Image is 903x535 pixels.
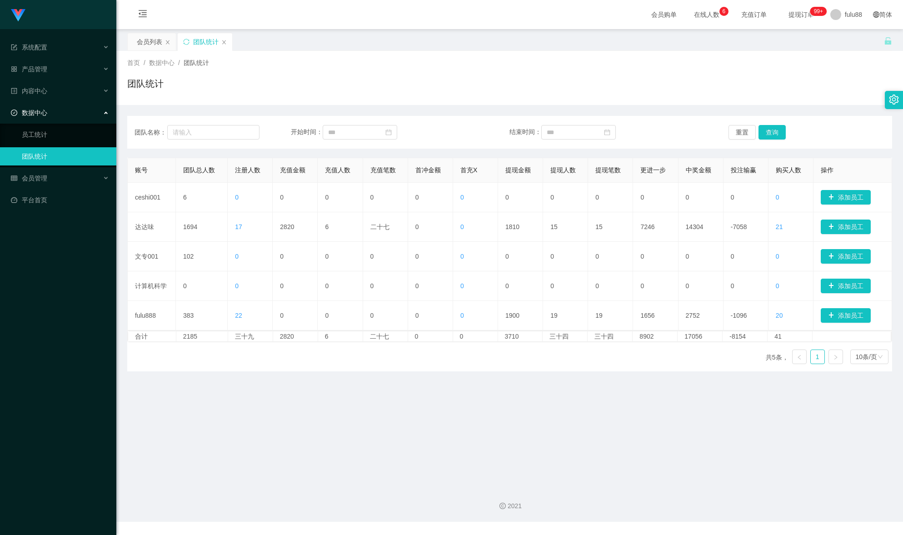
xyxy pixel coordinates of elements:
[856,353,877,360] font: 10条/页
[550,282,554,290] font: 0
[816,353,819,360] font: 1
[845,11,862,18] font: fulu88
[686,223,703,230] font: 14304
[595,312,603,319] font: 19
[11,9,25,22] img: logo.9652507e.png
[370,282,374,290] font: 0
[385,129,392,135] i: 图标：日历
[183,223,197,230] font: 1694
[137,38,162,45] font: 会员列表
[505,253,509,260] font: 0
[183,333,197,340] font: 2185
[415,333,419,340] font: 0
[11,175,17,181] i: 图标： 表格
[797,355,802,360] i: 图标： 左
[135,223,154,230] font: 达达味
[814,8,823,15] font: 99+
[235,166,260,174] font: 注册人数
[640,166,666,174] font: 更进一步
[821,308,871,323] button: 图标: 加号添加员工
[235,194,239,201] font: 0
[415,282,419,290] font: 0
[731,194,734,201] font: 0
[235,312,242,319] font: 22
[889,95,899,105] i: 图标：设置
[11,191,109,209] a: 图标：仪表板平台首页
[127,0,158,30] i: 图标: 菜单折叠
[766,354,788,361] font: 共5条，
[505,223,519,230] font: 1810
[325,253,329,260] font: 0
[505,282,509,290] font: 0
[776,282,779,290] font: 0
[460,166,477,174] font: 首充X
[22,44,47,51] font: 系统配置
[11,88,17,94] i: 图标：个人资料
[135,129,166,136] font: 团队名称：
[235,282,239,290] font: 0
[640,194,644,201] font: 0
[183,39,190,45] i: 图标：同步
[719,7,728,16] sup: 6
[651,11,677,18] font: 会员购单
[370,223,389,230] font: 二十七
[821,279,871,293] button: 图标: 加号添加员工
[810,7,827,16] sup: 277
[810,350,825,364] li: 1
[776,253,779,260] font: 0
[694,11,719,18] font: 在线人数
[11,44,17,50] i: 图标： 表格
[135,166,148,174] font: 账号
[22,87,47,95] font: 内容中心
[127,79,164,89] font: 团队统计
[774,333,782,340] font: 41
[280,253,284,260] font: 0
[135,333,148,340] font: 合计
[878,354,883,360] i: 图标： 下
[22,175,47,182] font: 会员管理
[149,59,175,66] font: 数据中心
[741,11,767,18] font: 充值订单
[165,40,170,45] i: 图标： 关闭
[833,355,838,360] i: 图标： 右
[183,282,187,290] font: 0
[22,65,47,73] font: 产品管理
[505,194,509,201] font: 0
[595,166,621,174] font: 提现笔数
[505,166,531,174] font: 提现金额
[788,11,814,18] font: 提现订单
[828,350,843,364] li: 下一页
[686,282,689,290] font: 0
[879,11,892,18] font: 简体
[325,166,350,174] font: 充值人数
[183,194,187,201] font: 6
[11,66,17,72] i: 图标: appstore-o
[325,194,329,201] font: 0
[235,223,242,230] font: 17
[11,110,17,116] i: 图标: 检查-圆圈-o
[731,166,756,174] font: 投注输赢
[235,333,254,340] font: 三十九
[686,253,689,260] font: 0
[731,312,747,319] font: -1096
[505,333,519,340] font: 3710
[370,312,374,319] font: 0
[415,223,419,230] font: 0
[415,312,419,319] font: 0
[135,312,156,319] font: fulu888
[728,125,756,140] button: 重置
[550,166,576,174] font: 提现人数
[325,333,329,340] font: 6
[686,166,711,174] font: 中奖金额
[460,253,464,260] font: 0
[821,220,871,234] button: 图标: 加号添加员工
[280,166,305,174] font: 充值金额
[499,503,506,509] i: 图标：版权
[684,333,702,340] font: 17056
[640,282,644,290] font: 0
[460,223,464,230] font: 0
[370,166,396,174] font: 充值笔数
[135,194,160,201] font: ceshi001
[280,223,294,230] font: 2820
[370,194,374,201] font: 0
